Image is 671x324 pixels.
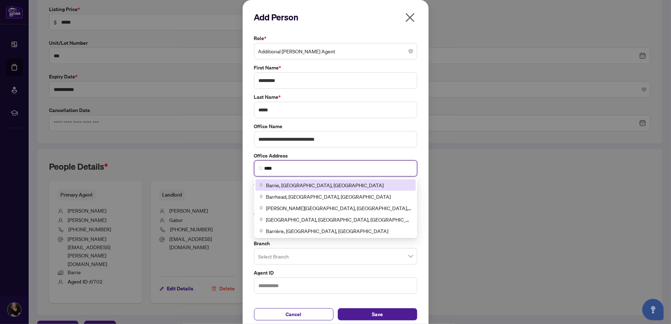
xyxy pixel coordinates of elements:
label: First Name [254,64,417,72]
span: Barrie, [GEOGRAPHIC_DATA], [GEOGRAPHIC_DATA] [266,181,384,189]
span: Barrière, [GEOGRAPHIC_DATA], [GEOGRAPHIC_DATA] [266,227,389,235]
span: close [404,12,416,23]
span: [PERSON_NAME][GEOGRAPHIC_DATA], [GEOGRAPHIC_DATA], [GEOGRAPHIC_DATA] [266,204,412,212]
span: Save [372,309,383,320]
label: Agent ID [254,269,417,277]
h2: Add Person [254,11,417,23]
label: Last Name [254,93,417,101]
button: Open asap [642,299,664,320]
button: Cancel [254,308,334,320]
label: Office Name [254,122,417,130]
button: Save [338,308,417,320]
label: Branch [254,240,417,247]
span: Additional RAHR Agent [258,44,413,58]
span: Cancel [286,309,302,320]
span: Barrhead, [GEOGRAPHIC_DATA], [GEOGRAPHIC_DATA] [266,193,391,200]
img: search_icon [259,166,263,170]
label: Role [254,34,417,42]
span: [GEOGRAPHIC_DATA], [GEOGRAPHIC_DATA], [GEOGRAPHIC_DATA], [GEOGRAPHIC_DATA], [GEOGRAPHIC_DATA] [266,216,412,223]
label: Office Address [254,152,417,160]
span: close-circle [409,49,413,53]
